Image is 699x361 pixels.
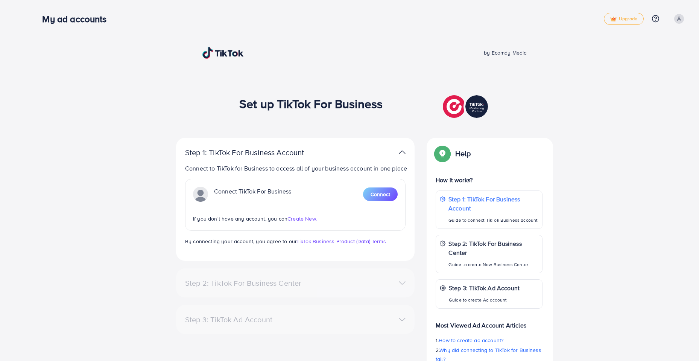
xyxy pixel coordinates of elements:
[610,17,617,22] img: tick
[436,336,542,345] p: 1.
[448,216,538,225] p: Guide to connect TikTok Business account
[439,337,503,344] span: How to create ad account?
[449,296,520,305] p: Guide to create Ad account
[610,16,637,22] span: Upgrade
[42,14,112,24] h3: My ad accounts
[448,260,538,269] p: Guide to create New Business Center
[436,147,449,160] img: Popup guide
[202,47,244,59] img: TikTok
[239,96,383,111] h1: Set up TikTok For Business
[443,93,490,120] img: TikTok partner
[449,283,520,292] p: Step 3: TikTok Ad Account
[455,149,471,158] p: Help
[484,49,527,56] span: by Ecomdy Media
[185,148,328,157] p: Step 1: TikTok For Business Account
[604,13,644,25] a: tickUpgrade
[436,175,542,184] p: How it works?
[399,147,406,158] img: TikTok partner
[448,195,538,213] p: Step 1: TikTok For Business Account
[436,315,542,330] p: Most Viewed Ad Account Articles
[448,239,538,257] p: Step 2: TikTok For Business Center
